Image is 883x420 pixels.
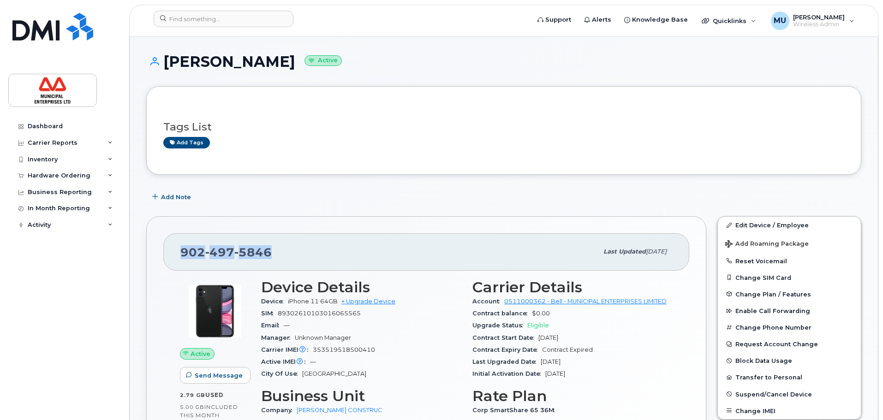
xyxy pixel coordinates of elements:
[718,319,861,336] button: Change Phone Number
[261,388,461,404] h3: Business Unit
[302,370,366,377] span: [GEOGRAPHIC_DATA]
[472,279,673,296] h3: Carrier Details
[163,137,210,148] a: Add tags
[504,298,667,305] a: 0511000362 - Bell - MUNICIPAL ENTERPRISES LIMITED
[718,234,861,253] button: Add Roaming Package
[718,269,861,286] button: Change SIM Card
[313,346,375,353] span: 353519518500410
[288,298,338,305] span: iPhone 11 64GB
[234,245,272,259] span: 5846
[304,55,342,66] small: Active
[180,404,204,410] span: 5.00 GB
[718,302,861,319] button: Enable Call Forwarding
[472,298,504,305] span: Account
[261,358,310,365] span: Active IMEI
[284,322,290,329] span: —
[191,349,210,358] span: Active
[205,245,234,259] span: 497
[718,253,861,269] button: Reset Voicemail
[261,407,297,414] span: Company
[646,248,667,255] span: [DATE]
[187,284,243,339] img: iPhone_11.jpg
[180,392,205,398] span: 2.79 GB
[295,334,351,341] span: Unknown Manager
[261,370,302,377] span: City Of Use
[532,310,550,317] span: $0.00
[718,336,861,352] button: Request Account Change
[261,298,288,305] span: Device
[261,322,284,329] span: Email
[341,298,395,305] a: + Upgrade Device
[718,217,861,233] a: Edit Device / Employee
[161,193,191,201] span: Add Note
[545,370,565,377] span: [DATE]
[297,407,382,414] a: [PERSON_NAME] CONSTRUC
[541,358,561,365] span: [DATE]
[163,121,844,133] h3: Tags List
[718,386,861,402] button: Suspend/Cancel Device
[735,290,811,297] span: Change Plan / Features
[261,279,461,296] h3: Device Details
[527,322,549,329] span: Eligible
[472,358,541,365] span: Last Upgraded Date
[472,407,559,414] span: Corp SmartShare 65 36M
[538,334,558,341] span: [DATE]
[205,391,224,398] span: used
[261,346,313,353] span: Carrier IMEI
[735,308,810,314] span: Enable Call Forwarding
[472,334,538,341] span: Contract Start Date
[180,367,251,384] button: Send Message
[735,390,812,397] span: Suspend/Cancel Device
[261,310,278,317] span: SIM
[261,334,295,341] span: Manager
[472,346,542,353] span: Contract Expiry Date
[718,286,861,302] button: Change Plan / Features
[472,322,527,329] span: Upgrade Status
[310,358,316,365] span: —
[472,310,532,317] span: Contract balance
[718,369,861,385] button: Transfer to Personal
[472,388,673,404] h3: Rate Plan
[718,352,861,369] button: Block Data Usage
[472,370,545,377] span: Initial Activation Date
[725,240,809,249] span: Add Roaming Package
[603,248,646,255] span: Last updated
[195,371,243,380] span: Send Message
[542,346,593,353] span: Contract Expired
[278,310,361,317] span: 89302610103016065565
[180,403,238,419] span: included this month
[180,245,272,259] span: 902
[718,402,861,419] button: Change IMEI
[146,53,861,70] h1: [PERSON_NAME]
[146,189,199,205] button: Add Note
